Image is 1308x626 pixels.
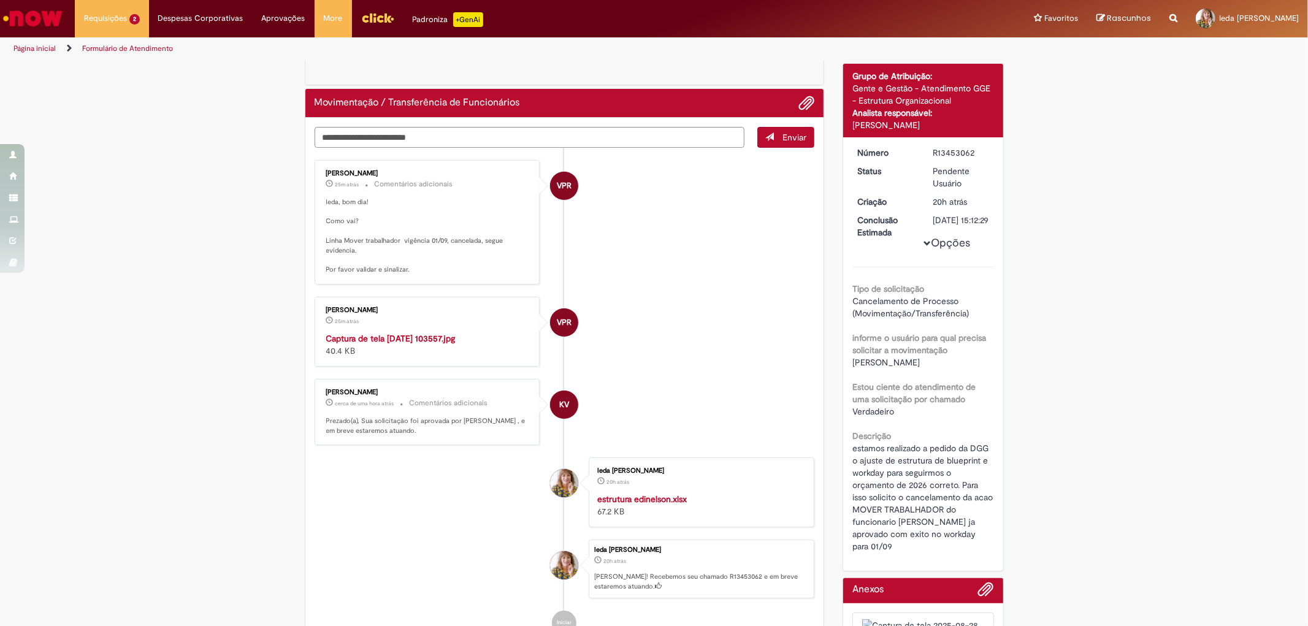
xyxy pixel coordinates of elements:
[335,400,394,407] time: 28/08/2025 10:12:29
[1,6,64,31] img: ServiceNow
[848,165,924,177] dt: Status
[335,181,359,188] span: 25m atrás
[559,390,569,419] span: KV
[557,171,572,200] span: VPR
[978,581,994,603] button: Adicionar anexos
[597,494,687,505] a: estrutura edinelson.xlsx
[375,179,453,189] small: Comentários adicionais
[557,308,572,337] span: VPR
[1107,12,1151,24] span: Rascunhos
[158,12,243,25] span: Despesas Corporativas
[852,430,891,441] b: Descrição
[933,147,990,159] div: R13453062
[848,147,924,159] dt: Número
[410,398,488,408] small: Comentários adicionais
[852,296,969,319] span: Cancelamento de Processo (Movimentação/Transferência)
[852,70,994,82] div: Grupo de Atribuição:
[550,391,578,419] div: Karine Vieira
[335,181,359,188] time: 28/08/2025 10:37:07
[798,95,814,111] button: Adicionar anexos
[597,493,801,517] div: 67.2 KB
[326,332,530,357] div: 40.4 KB
[848,196,924,208] dt: Criação
[9,37,863,60] ul: Trilhas de página
[129,14,140,25] span: 2
[933,196,967,207] span: 20h atrás
[262,12,305,25] span: Aprovações
[326,389,530,396] div: [PERSON_NAME]
[597,467,801,475] div: Ieda [PERSON_NAME]
[1096,13,1151,25] a: Rascunhos
[852,443,995,552] span: estamos realizado a pedido da DGG o ajuste de estrutura de blueprint e workday para seguirmos o o...
[852,119,994,131] div: [PERSON_NAME]
[550,551,578,579] div: Ieda Cristina Soares Pauletti Paschoal
[335,318,359,325] time: 28/08/2025 10:36:53
[324,12,343,25] span: More
[852,107,994,119] div: Analista responsável:
[413,12,483,27] div: Padroniza
[603,557,626,565] time: 27/08/2025 15:14:12
[550,308,578,337] div: Vanessa Paiva Ribeiro
[326,333,456,344] a: Captura de tela [DATE] 103557.jpg
[550,469,578,497] div: Ieda Cristina Soares Pauletti Paschoal
[326,416,530,435] p: Prezado(a), Sua solicitação foi aprovada por [PERSON_NAME] , e em breve estaremos atuando.
[335,318,359,325] span: 25m atrás
[326,170,530,177] div: [PERSON_NAME]
[13,44,56,53] a: Página inicial
[315,127,745,148] textarea: Digite sua mensagem aqui...
[603,557,626,565] span: 20h atrás
[852,82,994,107] div: Gente e Gestão - Atendimento GGE - Estrutura Organizacional
[933,196,967,207] time: 27/08/2025 15:14:12
[757,127,814,148] button: Enviar
[933,165,990,189] div: Pendente Usuário
[1044,12,1078,25] span: Favoritos
[852,283,924,294] b: Tipo de solicitação
[326,197,530,275] p: Ieda, bom dia! Como vai? Linha Mover trabalhador vigência 01/09, cancelada, segue evidencia. Por ...
[326,307,530,314] div: [PERSON_NAME]
[852,332,986,356] b: informe o usuário para qual precisa solicitar a movimentação
[335,400,394,407] span: cerca de uma hora atrás
[84,12,127,25] span: Requisições
[933,214,990,226] div: [DATE] 15:12:29
[848,214,924,239] dt: Conclusão Estimada
[315,540,815,598] li: Ieda Cristina Soares Pauletti Paschoal
[550,172,578,200] div: Vanessa Paiva Ribeiro
[606,478,629,486] span: 20h atrás
[594,572,808,591] p: [PERSON_NAME]! Recebemos seu chamado R13453062 e em breve estaremos atuando.
[852,406,894,417] span: Verdadeiro
[82,44,173,53] a: Formulário de Atendimento
[782,132,806,143] span: Enviar
[852,357,920,368] span: [PERSON_NAME]
[361,9,394,27] img: click_logo_yellow_360x200.png
[852,381,976,405] b: Estou ciente do atendimento de uma solicitação por chamado
[315,97,520,109] h2: Movimentação / Transferência de Funcionários Histórico de tíquete
[852,584,884,595] h2: Anexos
[453,12,483,27] p: +GenAi
[594,546,808,554] div: Ieda [PERSON_NAME]
[1219,13,1299,23] span: Ieda [PERSON_NAME]
[933,196,990,208] div: 27/08/2025 15:14:12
